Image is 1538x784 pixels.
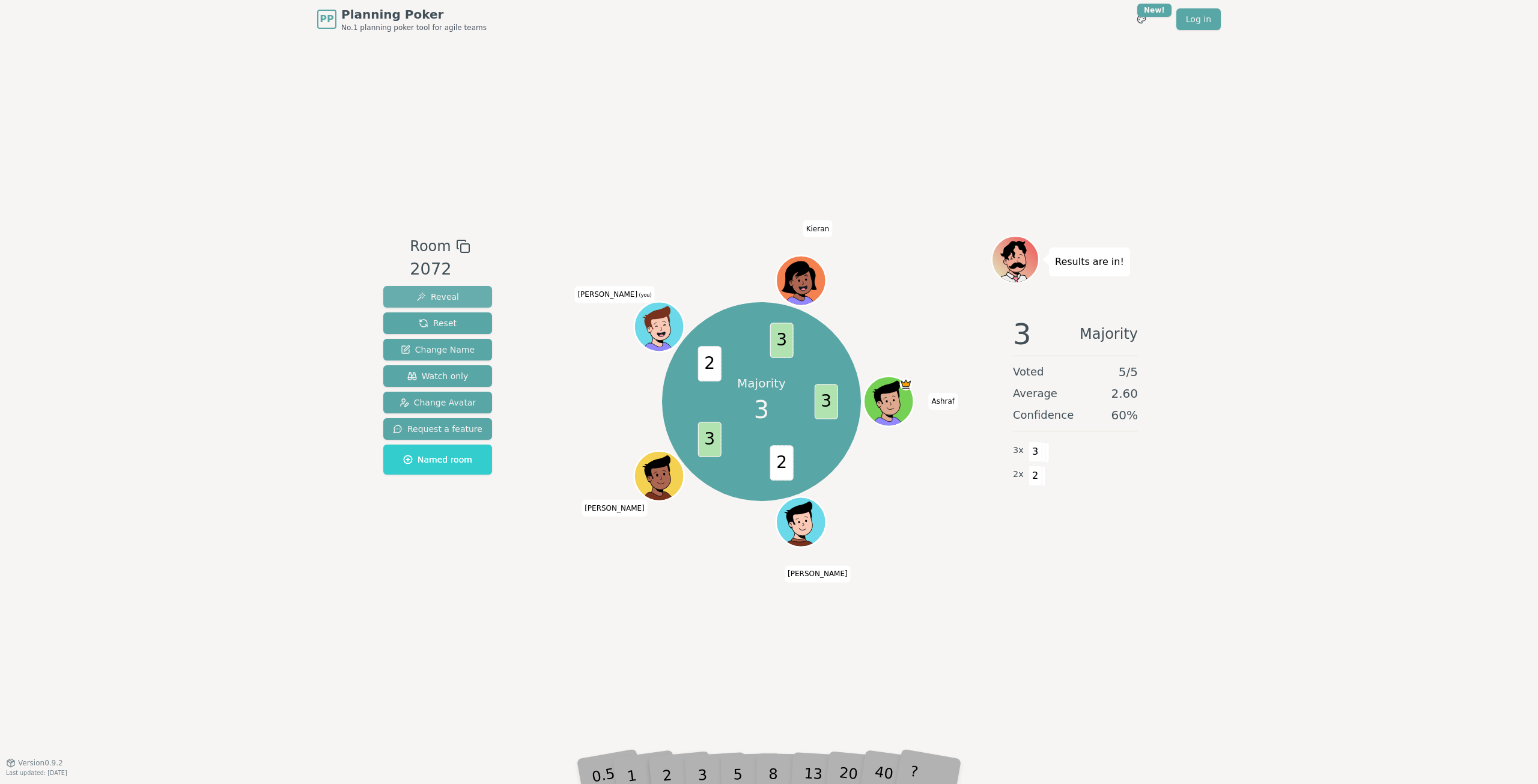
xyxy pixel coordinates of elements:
[698,346,721,381] span: 2
[6,770,67,776] span: Last updated: [DATE]
[698,422,721,457] span: 3
[419,317,457,329] span: Reset
[814,384,837,419] span: 3
[317,6,487,32] a: PPPlanning PokerNo.1 planning poker tool for agile teams
[785,566,851,583] span: Click to change your name
[754,392,769,428] span: 3
[341,6,487,23] span: Planning Poker
[1111,407,1138,424] span: 60 %
[400,397,476,409] span: Change Avatar
[928,393,958,410] span: Click to change your name
[1013,320,1032,348] span: 3
[383,312,492,334] button: Reset
[416,291,459,303] span: Reveal
[737,375,786,392] p: Majority
[637,293,652,299] span: (you)
[1013,444,1024,457] span: 3 x
[1013,363,1044,380] span: Voted
[383,392,492,413] button: Change Avatar
[574,287,654,303] span: Click to change your name
[6,758,63,768] button: Version0.9.2
[803,220,832,237] span: Click to change your name
[18,758,63,768] span: Version 0.9.2
[1029,466,1042,486] span: 2
[1055,254,1124,270] p: Results are in!
[403,454,472,466] span: Named room
[1013,407,1074,424] span: Confidence
[1080,320,1138,348] span: Majority
[1029,442,1042,462] span: 3
[770,445,793,481] span: 2
[383,418,492,440] button: Request a feature
[636,303,682,350] button: Click to change your avatar
[582,500,648,517] span: Click to change your name
[383,365,492,387] button: Watch only
[1013,385,1057,402] span: Average
[407,370,469,382] span: Watch only
[383,339,492,360] button: Change Name
[1176,8,1221,30] a: Log in
[341,23,487,32] span: No.1 planning poker tool for agile teams
[899,378,912,390] span: Ashraf is the host
[1131,8,1152,30] button: New!
[383,286,492,308] button: Reveal
[401,344,475,356] span: Change Name
[383,445,492,475] button: Named room
[770,323,793,358] span: 3
[410,236,451,257] span: Room
[1137,4,1172,17] div: New!
[320,12,333,26] span: PP
[1119,363,1138,380] span: 5 / 5
[1013,468,1024,481] span: 2 x
[410,257,470,282] div: 2072
[393,423,482,435] span: Request a feature
[1111,385,1138,402] span: 2.60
